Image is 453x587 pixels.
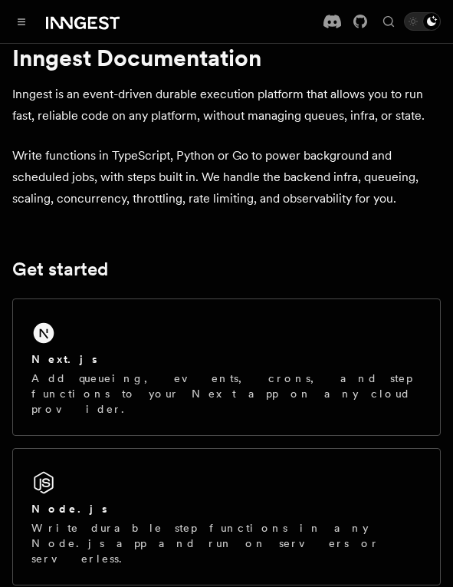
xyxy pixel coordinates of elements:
[12,84,441,127] p: Inngest is an event-driven durable execution platform that allows you to run fast, reliable code ...
[12,259,108,280] a: Get started
[379,12,398,31] button: Find something...
[12,298,441,436] a: Next.jsAdd queueing, events, crons, and step functions to your Next app on any cloud provider.
[404,12,441,31] button: Toggle dark mode
[31,520,422,566] p: Write durable step functions in any Node.js app and run on servers or serverless.
[31,351,97,367] h2: Next.js
[12,12,31,31] button: Toggle navigation
[31,501,107,516] h2: Node.js
[12,145,441,209] p: Write functions in TypeScript, Python or Go to power background and scheduled jobs, with steps bu...
[31,371,422,417] p: Add queueing, events, crons, and step functions to your Next app on any cloud provider.
[12,448,441,585] a: Node.jsWrite durable step functions in any Node.js app and run on servers or serverless.
[12,44,441,71] h1: Inngest Documentation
